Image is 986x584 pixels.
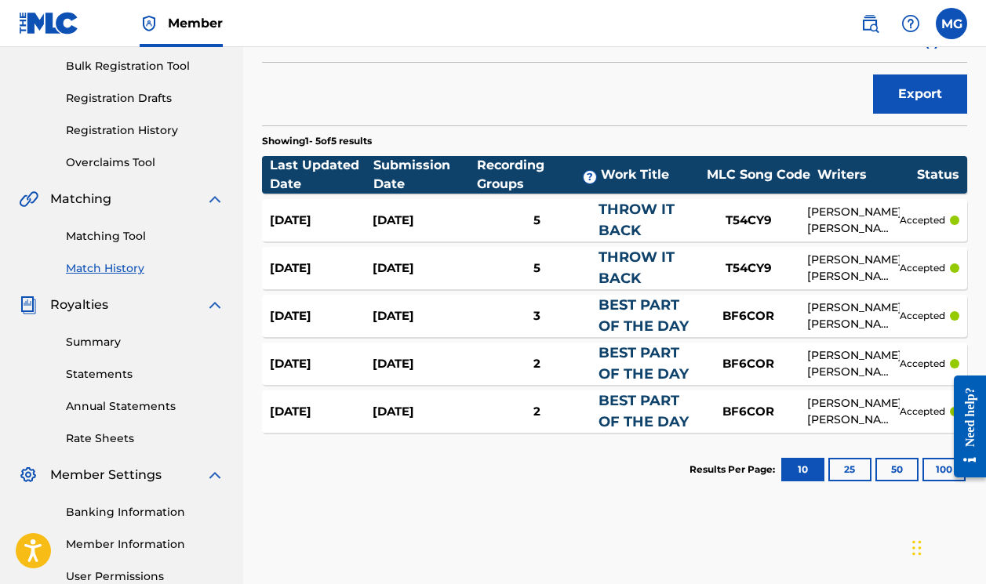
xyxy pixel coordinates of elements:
[942,360,986,494] iframe: Resource Center
[206,296,224,314] img: expand
[807,252,900,285] div: [PERSON_NAME] [PERSON_NAME], [PERSON_NAME]
[66,154,224,171] a: Overclaims Tool
[206,466,224,484] img: expand
[270,403,373,421] div: [DATE]
[817,165,917,184] div: Writers
[373,403,475,421] div: [DATE]
[901,14,920,33] img: help
[922,458,966,481] button: 100
[66,430,224,447] a: Rate Sheets
[689,212,807,230] div: T54CY9
[373,355,475,373] div: [DATE]
[475,259,599,277] div: 5
[900,213,945,227] p: accepted
[66,228,224,245] a: Matching Tool
[599,344,689,383] a: BEST PART OF THE DAY
[689,355,807,373] div: BF6COR
[689,259,807,277] div: T54CY9
[807,204,900,237] div: [PERSON_NAME] [PERSON_NAME], [PERSON_NAME]
[599,392,689,430] a: BEST PART OF THE DAY
[262,134,372,148] p: Showing 1 - 5 of 5 results
[373,307,475,325] div: [DATE]
[270,156,373,194] div: Last Updated Date
[599,201,675,239] a: THROW IT BACK
[66,260,224,277] a: Match History
[66,398,224,415] a: Annual Statements
[475,403,599,421] div: 2
[912,524,922,571] div: Drag
[689,403,807,421] div: BF6COR
[270,259,373,277] div: [DATE]
[19,296,38,314] img: Royalties
[475,212,599,230] div: 5
[917,165,959,184] div: Status
[66,58,224,74] a: Bulk Registration Tool
[140,14,158,33] img: Top Rightsholder
[900,309,945,323] p: accepted
[50,190,111,209] span: Matching
[601,165,700,184] div: Work Title
[700,165,817,184] div: MLC Song Code
[19,190,38,209] img: Matching
[477,156,601,194] div: Recording Groups
[781,458,824,481] button: 10
[807,347,900,380] div: [PERSON_NAME] [PERSON_NAME], [PERSON_NAME]
[860,14,879,33] img: search
[168,14,223,32] span: Member
[270,212,373,230] div: [DATE]
[206,190,224,209] img: expand
[373,156,477,194] div: Submission Date
[908,509,986,584] iframe: Chat Widget
[66,536,224,553] a: Member Information
[270,355,373,373] div: [DATE]
[895,8,926,39] div: Help
[66,504,224,521] a: Banking Information
[900,357,945,371] p: accepted
[66,334,224,350] a: Summary
[50,296,108,314] span: Royalties
[373,212,475,230] div: [DATE]
[807,299,900,332] div: [PERSON_NAME] [PERSON_NAME], [PERSON_NAME]
[689,462,779,477] p: Results Per Page:
[50,466,162,484] span: Member Settings
[270,307,373,325] div: [DATE]
[936,8,967,39] div: User Menu
[66,366,224,383] a: Statements
[373,259,475,277] div: [DATE]
[689,307,807,325] div: BF6COR
[807,395,900,428] div: [PERSON_NAME] [PERSON_NAME], [PERSON_NAME]
[584,171,596,183] span: ?
[19,12,79,34] img: MLC Logo
[854,8,886,39] a: Public Search
[900,404,945,419] p: accepted
[828,458,871,481] button: 25
[599,296,689,335] a: BEST PART OF THE DAY
[875,458,919,481] button: 50
[900,261,945,275] p: accepted
[475,355,599,373] div: 2
[19,466,38,484] img: Member Settings
[66,90,224,107] a: Registration Drafts
[475,307,599,325] div: 3
[599,248,675,287] a: THROW IT BACK
[66,122,224,139] a: Registration History
[873,74,967,114] button: Export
